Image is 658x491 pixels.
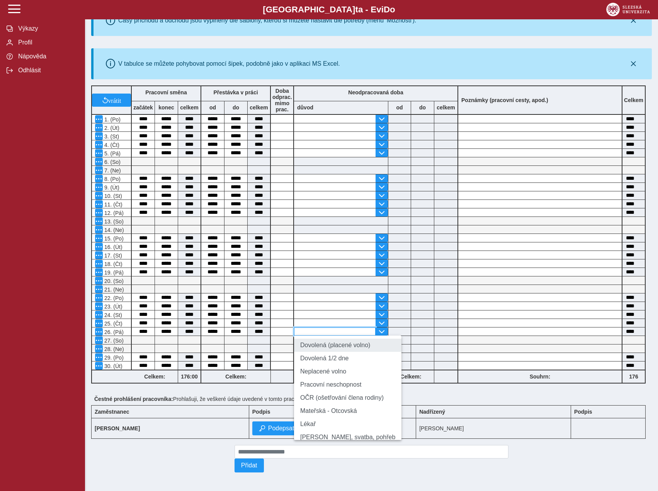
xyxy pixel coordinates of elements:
[252,421,301,435] button: Podepsat
[95,345,103,353] button: Menu
[355,5,358,14] span: t
[108,97,121,103] span: vrátit
[16,39,78,46] span: Profil
[201,373,270,380] b: Celkem:
[95,200,103,208] button: Menu
[294,378,401,391] li: Pracovní neschopnost
[103,159,121,165] span: 6. (So)
[103,210,124,216] span: 12. (Pá)
[297,104,313,111] b: důvod
[95,175,103,182] button: Menu
[95,319,103,327] button: Menu
[95,226,103,234] button: Menu
[103,295,124,301] span: 22. (Po)
[103,244,122,250] span: 16. (Út)
[155,104,178,111] b: konec
[95,209,103,217] button: Menu
[294,431,401,444] li: [PERSON_NAME], svatba, pohřeb
[622,373,645,380] b: 176
[294,365,401,378] li: Neplacené volno
[384,5,390,14] span: D
[16,53,78,60] span: Nápověda
[272,88,292,113] b: Doba odprac. mimo prac.
[103,346,124,352] span: 28. (Ne)
[95,141,103,148] button: Menu
[95,183,103,191] button: Menu
[103,116,121,123] span: 1. (Po)
[23,5,635,15] b: [GEOGRAPHIC_DATA] a - Evi
[268,425,294,432] span: Podepsat
[95,260,103,268] button: Menu
[416,418,571,439] td: [PERSON_NAME]
[95,132,103,140] button: Menu
[95,302,103,310] button: Menu
[103,142,119,148] span: 4. (Čt)
[388,104,411,111] b: od
[224,104,247,111] b: do
[95,192,103,199] button: Menu
[294,404,401,418] li: Mateřská - Otcovská
[95,311,103,319] button: Menu
[103,329,124,335] span: 26. (Pá)
[95,234,103,242] button: Menu
[103,125,119,131] span: 2. (Út)
[103,303,122,310] span: 23. (Út)
[624,97,643,103] b: Celkem
[95,362,103,370] button: Menu
[178,104,201,111] b: celkem
[574,409,592,415] b: Podpis
[458,97,551,103] b: Poznámky (pracovní cesty, apod.)
[95,328,103,336] button: Menu
[95,425,140,431] b: [PERSON_NAME]
[95,149,103,157] button: Menu
[95,124,103,131] button: Menu
[95,115,103,123] button: Menu
[103,150,121,157] span: 5. (Pá)
[95,294,103,302] button: Menu
[213,89,258,95] b: Přestávka v práci
[294,391,401,404] li: OČR (ošetřování člena rodiny)
[241,462,257,469] span: Přidat
[132,104,155,111] b: začátek
[103,193,122,199] span: 10. (St)
[95,166,103,174] button: Menu
[95,268,103,276] button: Menu
[95,251,103,259] button: Menu
[118,17,417,24] div: Časy příchodu a odchodu jsou vyplněny dle šablony, kterou si můžete nastavit dle potřeby (menu 'M...
[103,201,122,208] span: 11. (Čt)
[294,339,401,352] li: Dovolená (placené volno)
[103,278,124,284] span: 20. (So)
[103,286,124,293] span: 21. (Ne)
[95,243,103,251] button: Menu
[103,269,124,276] span: 19. (Pá)
[178,373,201,380] b: 176:00
[103,227,124,233] span: 14. (Ne)
[94,396,173,402] b: Čestné prohlášení pracovníka:
[95,336,103,344] button: Menu
[103,338,124,344] span: 27. (So)
[16,67,78,74] span: Odhlásit
[390,5,395,14] span: o
[248,104,270,111] b: celkem
[16,25,78,32] span: Výkazy
[118,60,340,67] div: V tabulce se můžete pohybovat pomocí šipek, podobně jako v aplikaci MS Excel.
[103,312,122,318] span: 24. (St)
[95,158,103,165] button: Menu
[103,176,121,182] span: 8. (Po)
[294,418,401,431] li: Lékař
[132,373,178,380] b: Celkem:
[95,353,103,361] button: Menu
[201,104,224,111] b: od
[388,373,434,380] b: Celkem:
[103,218,124,225] span: 13. (So)
[145,89,187,95] b: Pracovní směna
[235,459,264,472] button: Přidat
[91,393,652,405] div: Prohlašuji, že veškeré údaje uvedené v tomto pracovním výkazu jsou pravdivé.
[103,184,119,191] span: 9. (Út)
[103,261,122,267] span: 18. (Čt)
[103,355,124,361] span: 29. (Po)
[103,363,122,369] span: 30. (Út)
[103,235,124,242] span: 15. (Po)
[411,104,434,111] b: do
[530,373,551,380] b: Souhrn:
